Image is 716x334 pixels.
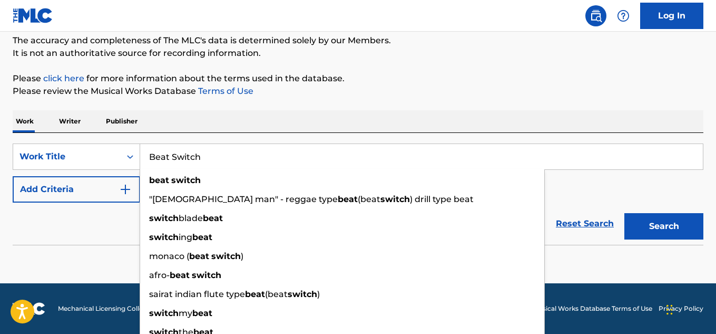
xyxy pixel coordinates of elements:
span: afro- [149,270,170,280]
a: Public Search [585,5,606,26]
img: logo [13,302,45,315]
div: Drag [666,294,673,326]
a: Log In [640,3,703,29]
iframe: Chat Widget [663,283,716,334]
div: Help [613,5,634,26]
button: Add Criteria [13,176,140,203]
strong: beat [189,251,209,261]
img: 9d2ae6d4665cec9f34b9.svg [119,183,132,196]
span: (beat [358,194,380,204]
span: ) [317,289,320,299]
a: Terms of Use [196,86,253,96]
a: Reset Search [551,212,619,235]
strong: switch [380,194,410,204]
img: search [590,9,602,22]
p: It is not an authoritative source for recording information. [13,47,703,60]
strong: beat [338,194,358,204]
strong: switch [149,213,179,223]
span: "[DEMOGRAPHIC_DATA] man" - reggae type [149,194,338,204]
p: Writer [56,110,84,132]
span: ing [179,232,192,242]
strong: switch [149,232,179,242]
a: click here [43,73,84,83]
a: Musical Works Database Terms of Use [533,304,652,313]
p: Please review the Musical Works Database [13,85,703,98]
strong: switch [192,270,221,280]
p: The accuracy and completeness of The MLC's data is determined solely by our Members. [13,34,703,47]
span: my [179,308,192,318]
span: monaco ( [149,251,189,261]
form: Search Form [13,144,703,245]
span: ) drill type beat [410,194,474,204]
strong: switch [149,308,179,318]
p: Please for more information about the terms used in the database. [13,72,703,85]
strong: switch [288,289,317,299]
strong: beat [170,270,190,280]
a: Privacy Policy [659,304,703,313]
img: help [617,9,630,22]
span: ) [241,251,243,261]
strong: beat [245,289,265,299]
span: blade [179,213,203,223]
img: MLC Logo [13,8,53,23]
strong: beat [149,175,169,185]
div: Work Title [19,150,114,163]
p: Work [13,110,37,132]
strong: switch [171,175,201,185]
button: Search [624,213,703,240]
strong: switch [211,251,241,261]
strong: beat [192,308,212,318]
span: (beat [265,289,288,299]
span: sairat indian flute type [149,289,245,299]
strong: beat [203,213,223,223]
span: Mechanical Licensing Collective © 2025 [58,304,180,313]
p: Publisher [103,110,141,132]
strong: beat [192,232,212,242]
